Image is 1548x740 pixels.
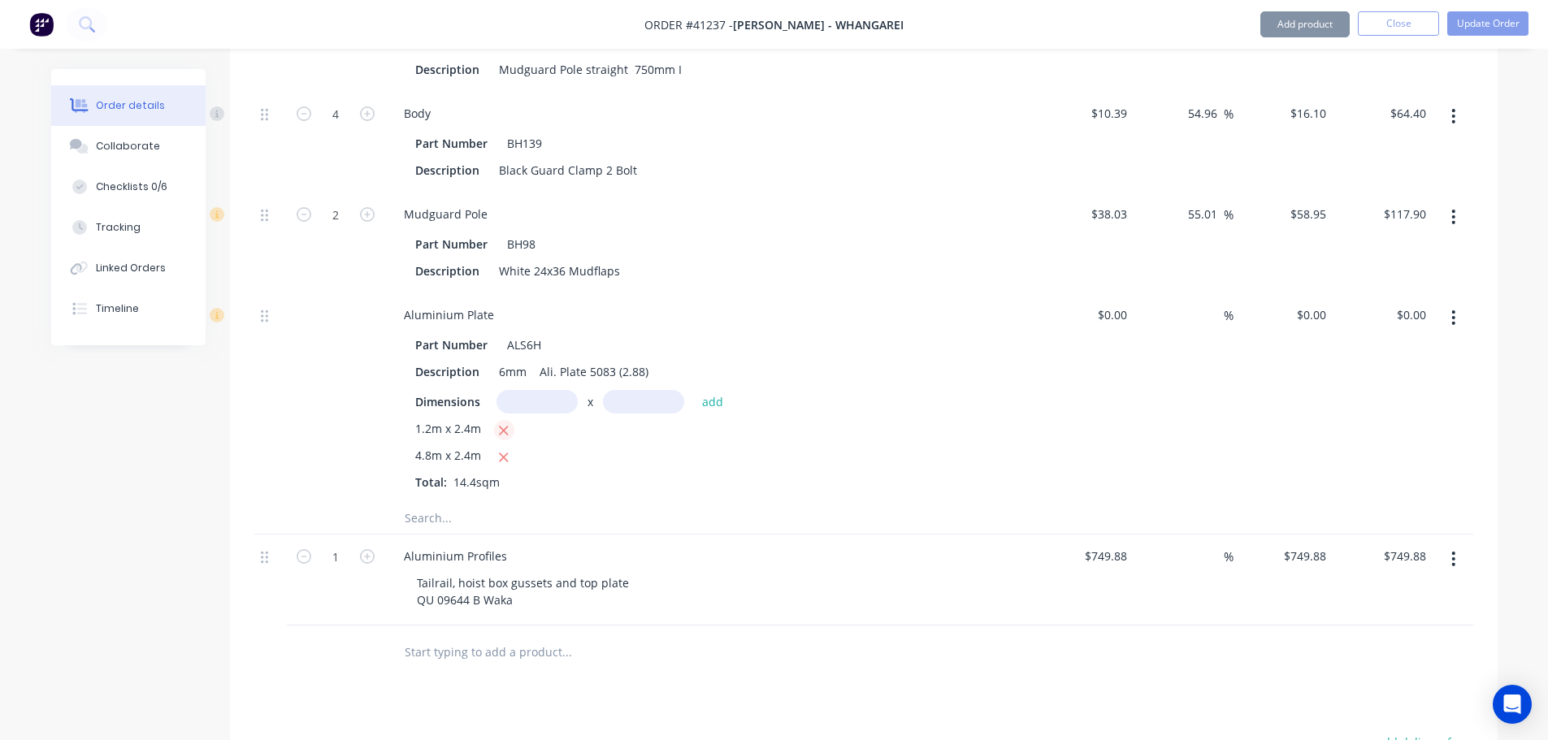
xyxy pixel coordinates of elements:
span: 14.4sqm [447,474,506,490]
span: % [1224,105,1234,123]
div: ALS6H [501,333,548,357]
div: Tracking [96,220,141,235]
div: BH98 [501,232,542,256]
div: Description [409,360,486,383]
button: Timeline [51,288,206,329]
span: % [1224,206,1234,224]
input: Start typing to add a product... [404,635,729,668]
span: 4.8m x 2.4m [415,447,481,467]
div: Collaborate [96,139,160,154]
div: Black Guard Clamp 2 Bolt [492,158,644,182]
span: x [588,393,593,410]
span: Total: [415,474,447,490]
button: Update Order [1447,11,1528,36]
div: Body [391,102,444,125]
button: Close [1358,11,1439,36]
div: BH139 [501,132,549,155]
button: add [694,391,732,413]
button: Add product [1260,11,1350,37]
img: Factory [29,12,54,37]
div: Checklists 0/6 [96,180,167,194]
span: % [1224,306,1234,325]
span: Dimensions [415,393,480,410]
span: [PERSON_NAME] - Whangarei [733,17,904,32]
div: Description [409,158,486,182]
div: Aluminium Profiles [391,544,520,568]
div: Tailrail, hoist box gussets and top plate QU 09644 B Waka [404,571,642,612]
span: 1.2m x 2.4m [415,420,481,440]
div: 6mm Ali. Plate 5083 (2.88) [492,360,655,383]
div: Open Intercom Messenger [1493,685,1532,724]
div: Aluminium Plate [391,303,507,327]
div: Timeline [96,301,139,316]
div: Mudguard Pole [391,202,501,226]
div: Description [409,259,486,283]
div: White 24x36 Mudflaps [492,259,627,283]
div: Part Number [409,232,494,256]
button: Checklists 0/6 [51,167,206,207]
button: Tracking [51,207,206,248]
button: Order details [51,85,206,126]
div: Linked Orders [96,261,166,275]
span: % [1224,547,1234,566]
span: Order #41237 - [644,17,733,32]
button: Collaborate [51,126,206,167]
div: Mudguard Pole straight 750mm I [492,58,688,81]
button: Linked Orders [51,248,206,288]
div: Part Number [409,132,494,155]
div: Description [409,58,486,81]
input: Search... [404,501,729,534]
div: Order details [96,98,165,113]
div: Part Number [409,333,494,357]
